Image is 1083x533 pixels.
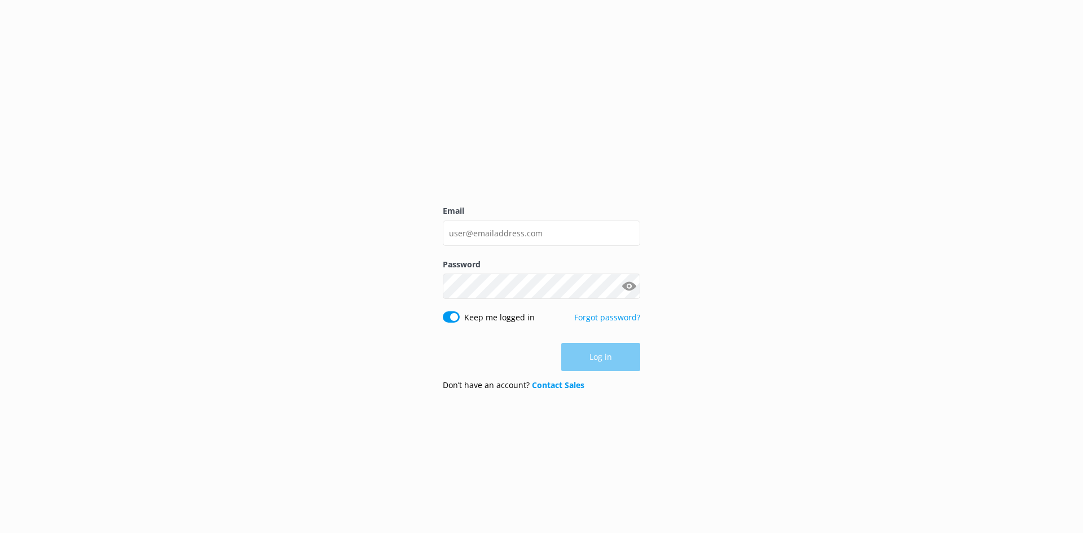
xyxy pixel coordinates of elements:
p: Don’t have an account? [443,379,584,391]
label: Email [443,205,640,217]
label: Keep me logged in [464,311,535,324]
button: Show password [618,275,640,298]
input: user@emailaddress.com [443,221,640,246]
a: Contact Sales [532,380,584,390]
a: Forgot password? [574,312,640,323]
label: Password [443,258,640,271]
